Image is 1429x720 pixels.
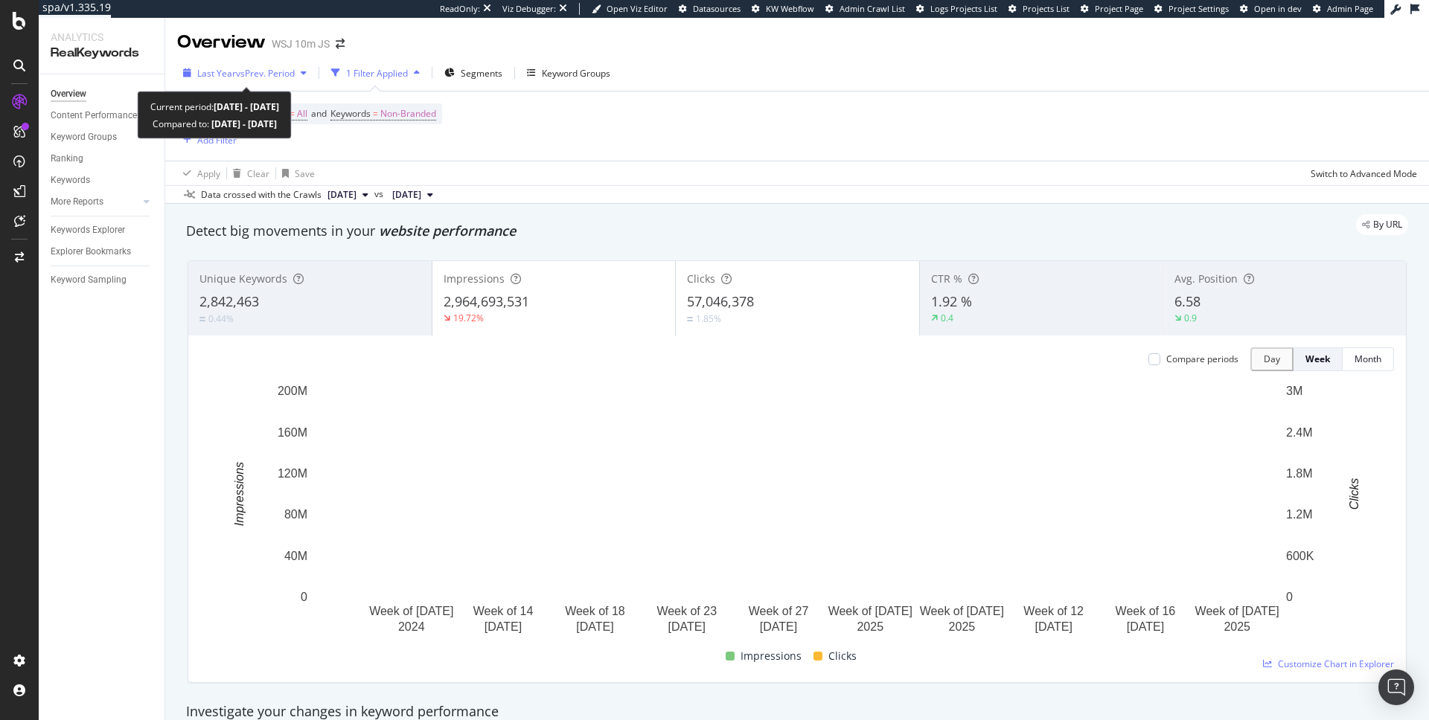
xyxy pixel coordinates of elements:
div: Data crossed with the Crawls [201,188,322,202]
a: Admin Page [1313,3,1373,15]
text: Week of 18 [565,605,625,617]
text: Clicks [1348,478,1361,510]
b: [DATE] - [DATE] [209,118,277,130]
div: Compare periods [1166,353,1238,365]
text: 2.4M [1286,425,1313,438]
img: Equal [687,317,693,321]
text: Week of 16 [1116,605,1176,617]
a: Customize Chart in Explorer [1263,658,1394,670]
span: Keywords [330,107,371,120]
div: Week [1305,353,1330,365]
span: Admin Page [1327,3,1373,14]
button: Clear [227,161,269,185]
span: KW Webflow [766,3,814,14]
text: Week of [DATE] [369,605,453,617]
div: Add Filter [197,134,237,147]
text: 40M [284,550,307,562]
text: 160M [278,425,307,438]
a: Projects List [1008,3,1070,15]
div: 1.85% [696,312,721,325]
a: Project Page [1081,3,1143,15]
div: Save [295,167,315,180]
div: Overview [177,30,266,55]
button: Switch to Advanced Mode [1305,161,1417,185]
div: Explorer Bookmarks [51,244,131,260]
div: Month [1355,353,1381,365]
text: 2025 [1224,620,1250,633]
b: [DATE] - [DATE] [214,100,279,113]
a: Project Settings [1154,3,1229,15]
button: Add Filter [177,131,237,149]
span: Open in dev [1254,3,1302,14]
a: Ranking [51,151,154,167]
span: Unique Keywords [199,271,287,286]
span: and [311,107,327,120]
span: CTR % [931,271,962,286]
a: Content Performance [51,108,154,123]
span: All [297,103,307,124]
div: Analytics [51,30,153,45]
text: Week of [DATE] [1195,605,1279,617]
a: Open in dev [1240,3,1302,15]
text: 80M [284,508,307,521]
span: vs [374,187,386,201]
text: 1.2M [1286,508,1313,521]
span: Non-Branded [380,103,436,124]
a: Keyword Groups [51,129,154,145]
span: 2,842,463 [199,292,259,310]
div: ReadOnly: [440,3,480,15]
div: Keywords Explorer [51,222,125,238]
text: 600K [1286,550,1314,562]
span: Project Settings [1169,3,1229,14]
div: Keyword Groups [542,67,610,80]
a: Admin Crawl List [825,3,905,15]
div: 0.9 [1184,312,1197,324]
div: Clear [247,167,269,180]
text: [DATE] [760,620,797,633]
button: Apply [177,161,220,185]
text: Week of 12 [1023,605,1084,617]
div: Day [1264,354,1280,364]
img: Equal [199,317,205,321]
div: Keywords [51,173,90,188]
span: Last Year [197,67,236,80]
span: 57,046,378 [687,292,754,310]
div: 19.72% [453,312,484,324]
text: Impressions [233,462,246,526]
span: Project Page [1095,3,1143,14]
span: Projects List [1023,3,1070,14]
div: Open Intercom Messenger [1378,669,1414,705]
button: Week [1294,347,1343,371]
span: 1.92 % [931,292,972,310]
span: Clicks [687,271,715,286]
span: = [373,107,378,120]
span: Datasources [693,3,741,14]
span: vs Prev. Period [236,67,295,80]
a: Logs Projects List [916,3,997,15]
div: Content Performance [51,108,137,123]
text: Week of 14 [473,605,534,617]
text: 2025 [857,620,883,633]
text: 2024 [398,620,425,633]
button: Save [276,161,315,185]
button: Month [1343,347,1394,371]
text: 2025 [949,620,976,633]
span: Open Viz Editor [607,3,668,14]
span: 6.58 [1174,292,1201,310]
div: arrow-right-arrow-left [336,39,345,49]
text: [DATE] [668,620,706,633]
span: 2025 Aug. 2nd [327,188,357,202]
button: Last YearvsPrev. Period [177,61,313,85]
div: Keyword Sampling [51,272,127,288]
div: 0.4 [941,312,953,324]
div: 0.44% [208,312,234,325]
text: 120M [278,467,307,480]
text: 3M [1286,385,1302,397]
span: Impressions [741,647,802,665]
text: Week of [DATE] [920,605,1004,617]
div: More Reports [51,194,103,210]
span: 2,964,693,531 [444,292,529,310]
text: [DATE] [1127,620,1164,633]
text: 200M [278,385,307,397]
a: Keyword Sampling [51,272,154,288]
